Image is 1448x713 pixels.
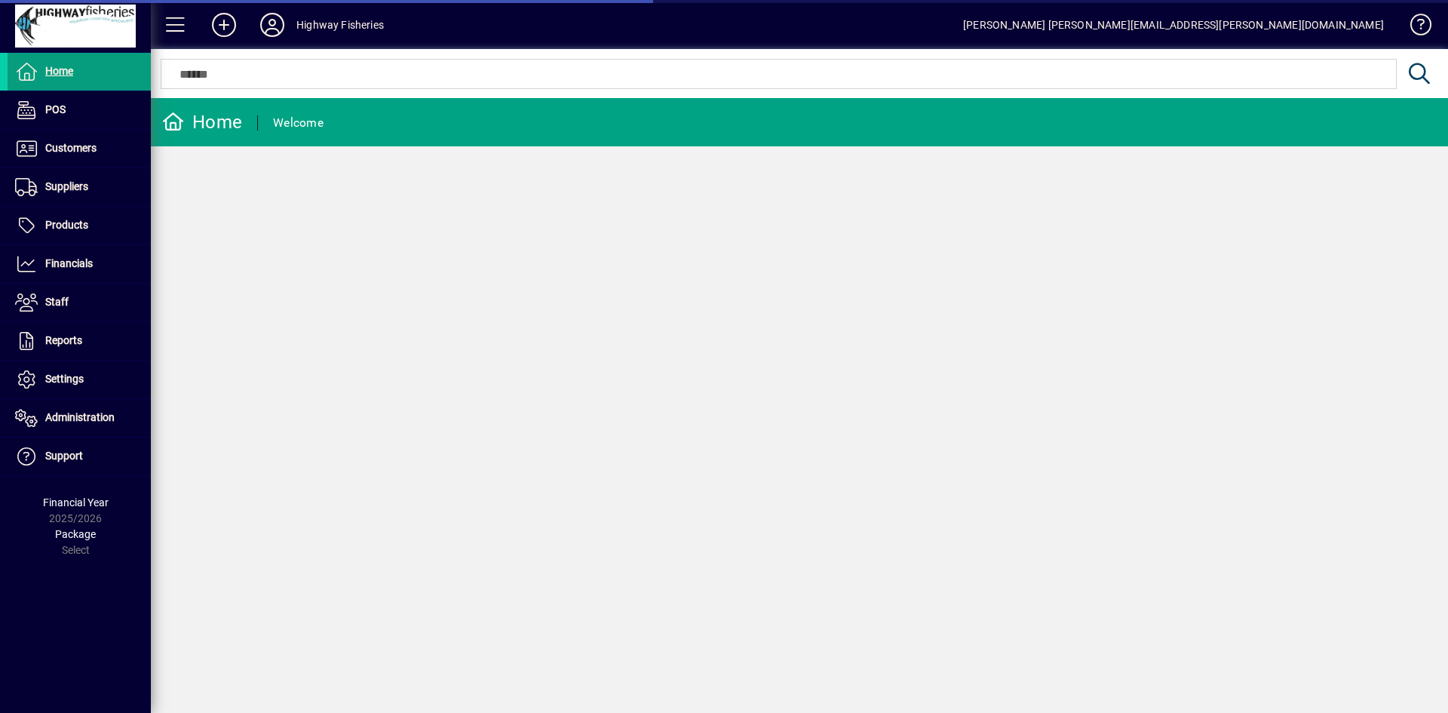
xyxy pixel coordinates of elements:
[8,130,151,167] a: Customers
[200,11,248,38] button: Add
[8,168,151,206] a: Suppliers
[45,257,93,269] span: Financials
[8,361,151,398] a: Settings
[45,450,83,462] span: Support
[45,334,82,346] span: Reports
[8,207,151,244] a: Products
[45,65,73,77] span: Home
[45,142,97,154] span: Customers
[963,13,1384,37] div: [PERSON_NAME] [PERSON_NAME][EMAIL_ADDRESS][PERSON_NAME][DOMAIN_NAME]
[43,496,109,509] span: Financial Year
[8,91,151,129] a: POS
[296,13,384,37] div: Highway Fisheries
[45,411,115,423] span: Administration
[8,399,151,437] a: Administration
[248,11,296,38] button: Profile
[45,180,88,192] span: Suppliers
[55,528,96,540] span: Package
[45,296,69,308] span: Staff
[45,373,84,385] span: Settings
[8,438,151,475] a: Support
[45,103,66,115] span: POS
[8,284,151,321] a: Staff
[45,219,88,231] span: Products
[1399,3,1429,52] a: Knowledge Base
[273,111,324,135] div: Welcome
[162,110,242,134] div: Home
[8,322,151,360] a: Reports
[8,245,151,283] a: Financials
